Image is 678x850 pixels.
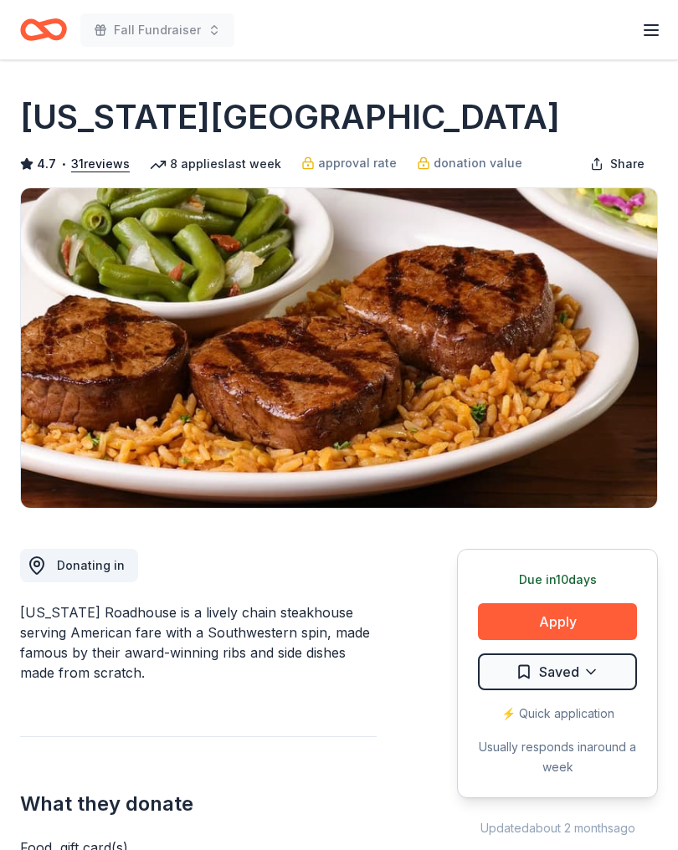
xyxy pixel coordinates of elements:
div: 8 applies last week [150,154,281,174]
span: Fall Fundraiser [114,20,201,40]
button: Share [577,147,658,181]
span: Saved [539,661,579,683]
div: Usually responds in around a week [478,737,637,777]
img: Image for Texas Roadhouse [21,188,657,508]
div: Updated about 2 months ago [457,818,658,838]
span: Share [610,154,645,174]
span: approval rate [318,153,397,173]
span: Donating in [57,558,125,572]
span: 4.7 [37,154,56,174]
div: [US_STATE] Roadhouse is a lively chain steakhouse serving American fare with a Southwestern spin,... [20,602,377,683]
button: Saved [478,653,637,690]
a: donation value [417,153,522,173]
button: Apply [478,603,637,640]
button: 31reviews [71,154,130,174]
div: ⚡️ Quick application [478,704,637,724]
span: • [61,157,67,171]
h2: What they donate [20,791,377,817]
a: approval rate [301,153,397,173]
span: donation value [434,153,522,173]
div: Due in 10 days [478,570,637,590]
h1: [US_STATE][GEOGRAPHIC_DATA] [20,94,560,141]
a: Home [20,10,67,49]
button: Fall Fundraiser [80,13,234,47]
